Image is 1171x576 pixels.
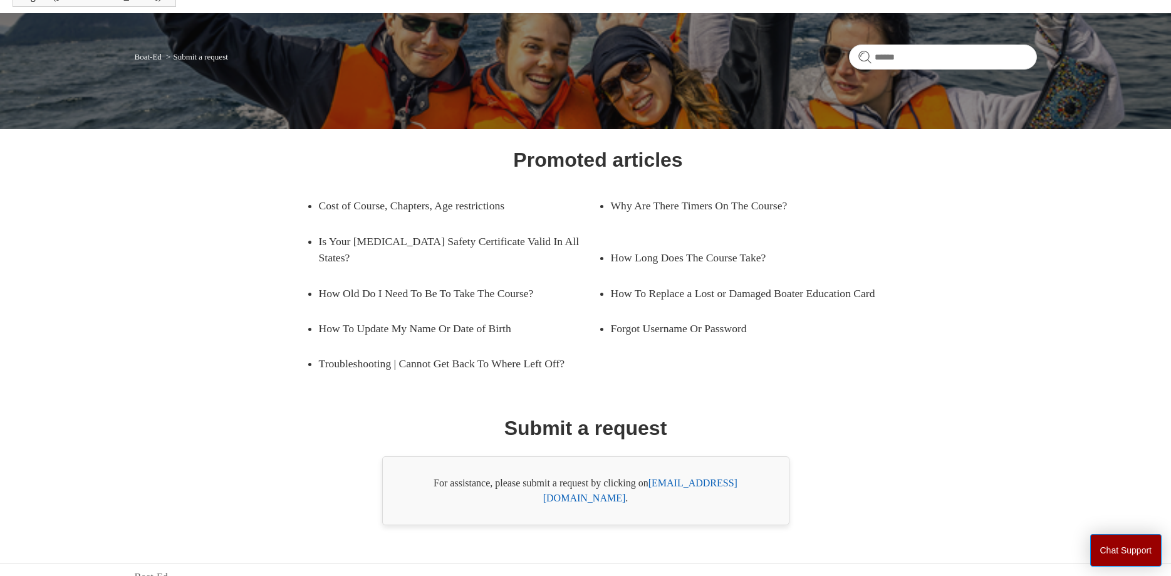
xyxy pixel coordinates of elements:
a: Forgot Username Or Password [611,311,872,346]
li: Boat-Ed [135,52,164,61]
a: How Old Do I Need To Be To Take The Course? [319,276,580,311]
li: Submit a request [164,52,228,61]
input: Search [849,45,1037,70]
a: Cost of Course, Chapters, Age restrictions [319,188,580,223]
div: For assistance, please submit a request by clicking on . [382,456,789,525]
h1: Submit a request [504,413,667,443]
a: How To Update My Name Or Date of Birth [319,311,580,346]
a: How Long Does The Course Take? [611,240,872,275]
a: Why Are There Timers On The Course? [611,188,872,223]
a: Is Your [MEDICAL_DATA] Safety Certificate Valid In All States? [319,224,598,276]
a: Boat-Ed [135,52,162,61]
a: Troubleshooting | Cannot Get Back To Where Left Off? [319,346,598,381]
h1: Promoted articles [513,145,682,175]
a: How To Replace a Lost or Damaged Boater Education Card [611,276,890,311]
button: Chat Support [1090,534,1162,567]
